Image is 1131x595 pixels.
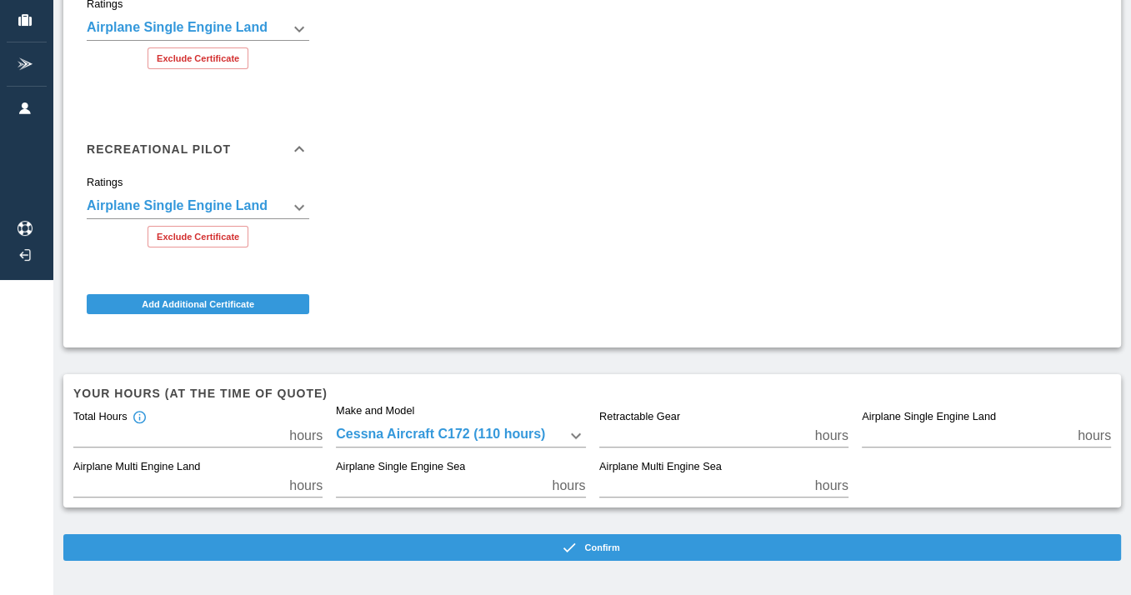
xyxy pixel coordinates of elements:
[87,196,309,219] div: Airplane Single Engine Land
[862,410,996,425] label: Airplane Single Engine Land
[73,460,200,475] label: Airplane Multi Engine Land
[336,460,465,475] label: Airplane Single Engine Sea
[73,410,147,425] div: Total Hours
[336,424,585,447] div: Cessna Aircraft C172 (110 hours)
[63,534,1121,561] button: Confirm
[148,226,248,247] button: Exclude Certificate
[599,410,680,425] label: Retractable Gear
[148,47,248,69] button: Exclude Certificate
[87,175,123,190] label: Ratings
[73,384,1111,402] h6: Your hours (at the time of quote)
[87,294,309,314] button: Add Additional Certificate
[815,426,848,446] p: hours
[599,460,722,475] label: Airplane Multi Engine Sea
[87,143,231,155] h6: Recreational Pilot
[87,17,309,41] div: Airplane Single Engine Land
[336,403,414,418] label: Make and Model
[815,476,848,496] p: hours
[289,426,323,446] p: hours
[73,176,323,261] div: Recreational Pilot
[132,410,147,425] svg: Total hours in fixed-wing aircraft
[552,476,585,496] p: hours
[289,476,323,496] p: hours
[1078,426,1111,446] p: hours
[73,122,323,176] div: Recreational Pilot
